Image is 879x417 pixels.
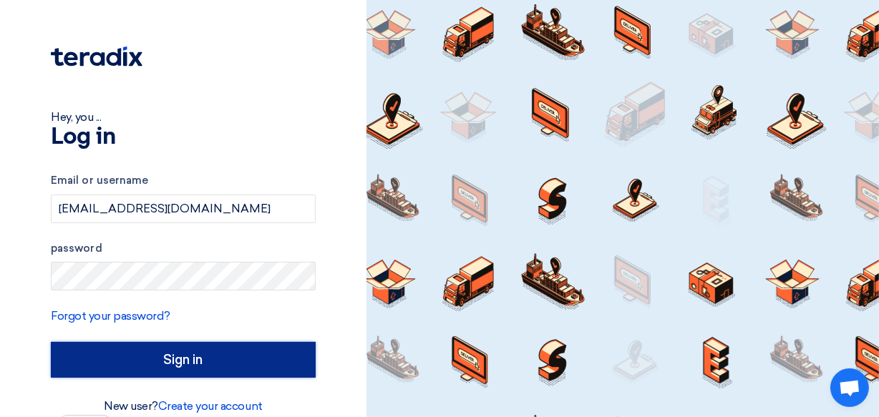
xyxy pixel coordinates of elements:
font: Log in [51,126,115,149]
font: Email or username [51,174,148,187]
img: Teradix logo [51,46,142,67]
a: Open chat [830,368,869,407]
font: Hey, you ... [51,110,101,124]
a: Forgot your password? [51,309,170,323]
font: password [51,242,102,255]
input: Sign in [51,342,316,378]
font: New user? [104,399,158,413]
a: Create your account [158,399,263,413]
input: Enter your business email or username [51,195,316,223]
